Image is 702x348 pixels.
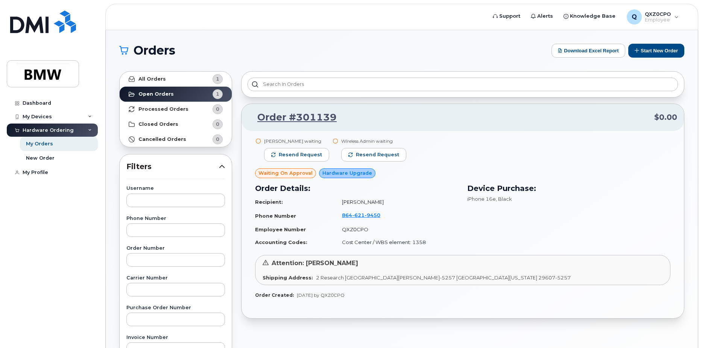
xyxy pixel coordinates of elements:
[216,136,219,143] span: 0
[552,44,625,58] button: Download Excel Report
[365,212,380,218] span: 9450
[316,275,571,281] span: 2 Research [GEOGRAPHIC_DATA][PERSON_NAME]-5257 [GEOGRAPHIC_DATA][US_STATE] 29607-5257
[496,196,512,202] span: , Black
[255,239,307,245] strong: Accounting Codes:
[654,112,677,123] span: $0.00
[126,216,225,221] label: Phone Number
[263,275,313,281] strong: Shipping Address:
[138,91,174,97] strong: Open Orders
[255,199,283,205] strong: Recipient:
[352,212,365,218] span: 621
[126,335,225,340] label: Invoice Number
[120,117,232,132] a: Closed Orders0
[255,292,294,298] strong: Order Created:
[120,87,232,102] a: Open Orders1
[341,148,406,162] button: Resend request
[216,105,219,113] span: 0
[264,148,329,162] button: Resend request
[216,90,219,98] span: 1
[120,102,232,117] a: Processed Orders0
[138,136,186,142] strong: Cancelled Orders
[255,183,458,194] h3: Order Details:
[467,196,496,202] span: iPhone 16e
[126,246,225,251] label: Order Number
[322,169,372,177] span: Hardware Upgrade
[342,212,389,218] a: 8646219450
[216,121,219,128] span: 0
[120,132,232,147] a: Cancelled Orders0
[120,72,232,87] a: All Orders1
[258,169,313,177] span: Waiting On Approval
[216,75,219,82] span: 1
[248,111,337,124] a: Order #301139
[255,213,296,219] strong: Phone Number
[134,45,175,56] span: Orders
[669,315,696,342] iframe: Messenger Launcher
[341,138,406,144] div: Wireless Admin waiting
[248,78,678,91] input: Search in orders
[335,223,458,236] td: QXZ0CPO
[138,76,166,82] strong: All Orders
[335,195,458,209] td: [PERSON_NAME]
[126,305,225,310] label: Purchase Order Number
[272,259,358,267] span: Attention: [PERSON_NAME]
[356,151,399,158] span: Resend request
[126,186,225,191] label: Username
[138,121,178,127] strong: Closed Orders
[467,183,670,194] h3: Device Purchase:
[297,292,345,298] span: [DATE] by QXZ0CPO
[335,236,458,249] td: Cost Center / WBS element: 1358
[628,44,684,58] button: Start New Order
[255,226,306,232] strong: Employee Number
[126,161,219,172] span: Filters
[138,106,188,112] strong: Processed Orders
[342,212,380,218] span: 864
[264,138,329,144] div: [PERSON_NAME] waiting
[279,151,322,158] span: Resend request
[126,276,225,281] label: Carrier Number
